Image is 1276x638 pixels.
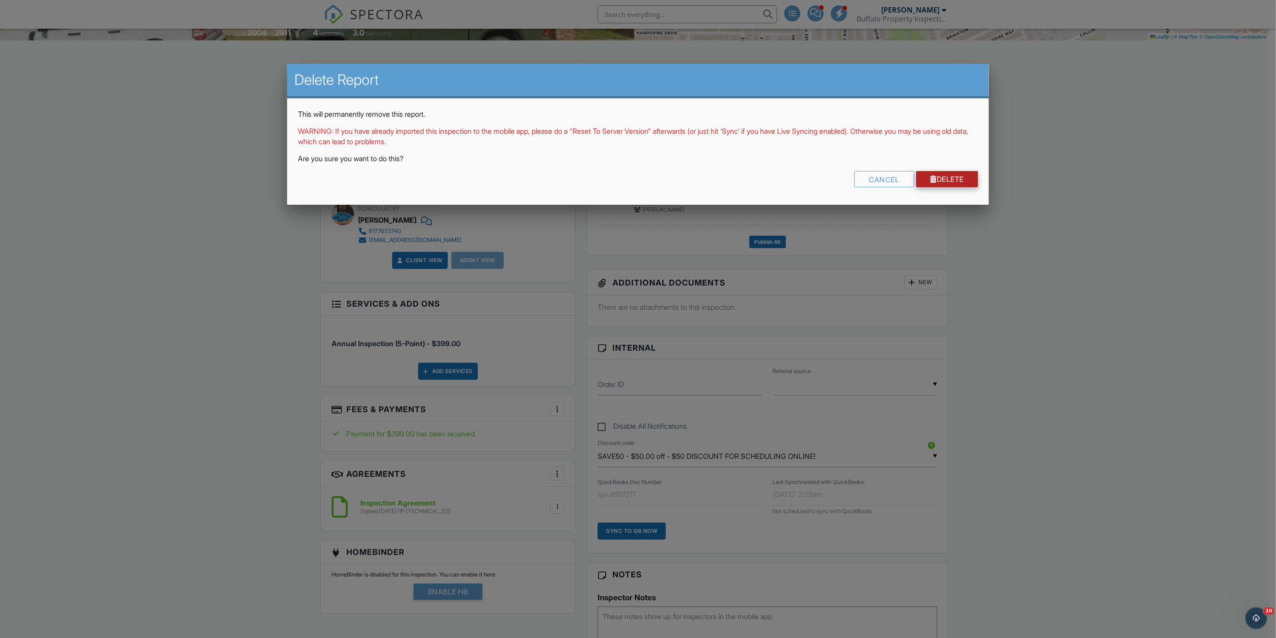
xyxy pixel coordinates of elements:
[294,71,982,89] h2: Delete Report
[298,154,978,163] p: Are you sure you want to do this?
[1245,607,1267,629] iframe: Intercom live chat
[1264,607,1274,615] span: 10
[298,109,978,119] p: This will permanently remove this report.
[298,126,978,146] p: WARNING: If you have already imported this inspection to the mobile app, please do a "Reset To Se...
[916,171,979,187] a: Delete
[854,171,914,187] div: Cancel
